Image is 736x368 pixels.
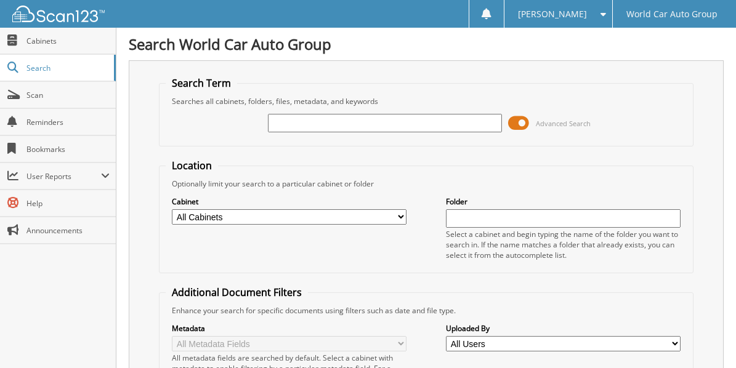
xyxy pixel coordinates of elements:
div: Select a cabinet and begin typing the name of the folder you want to search in. If the name match... [446,229,680,260]
label: Cabinet [172,196,406,207]
span: Cabinets [26,36,110,46]
span: Reminders [26,117,110,127]
label: Metadata [172,323,406,334]
label: Uploaded By [446,323,680,334]
span: Help [26,198,110,209]
span: World Car Auto Group [626,10,718,18]
legend: Location [166,159,218,172]
span: Search [26,63,108,73]
div: Searches all cabinets, folders, files, metadata, and keywords [166,96,686,106]
legend: Additional Document Filters [166,286,308,299]
div: Enhance your search for specific documents using filters such as date and file type. [166,305,686,316]
span: User Reports [26,171,101,182]
span: Bookmarks [26,144,110,154]
div: Optionally limit your search to a particular cabinet or folder [166,178,686,189]
span: Announcements [26,225,110,236]
span: [PERSON_NAME] [518,10,587,18]
label: Folder [446,196,680,207]
span: Scan [26,90,110,100]
legend: Search Term [166,76,237,90]
span: Advanced Search [536,119,591,128]
h1: Search World Car Auto Group [129,34,724,54]
img: scan123-logo-white.svg [12,6,105,22]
